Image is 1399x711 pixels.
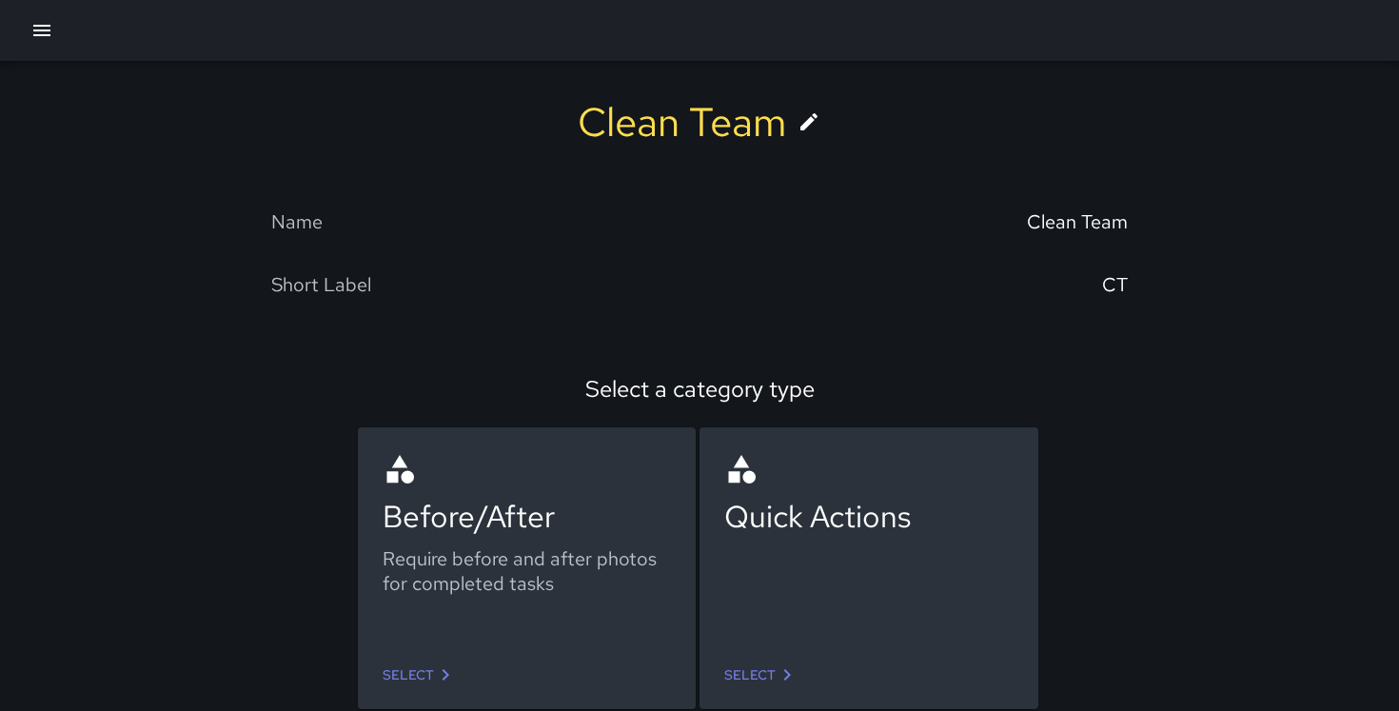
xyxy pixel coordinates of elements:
div: Clean Team [1027,209,1128,234]
div: Quick Actions [724,496,1014,537]
div: Before/After [383,496,672,537]
div: CT [1102,272,1128,297]
div: Select a category type [39,374,1360,404]
div: Require before and after photos for completed tasks [383,546,672,596]
div: Clean Team [578,95,786,148]
a: Select [717,658,806,693]
div: Short Label [271,272,371,297]
a: Select [375,658,464,693]
div: Name [271,209,323,234]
